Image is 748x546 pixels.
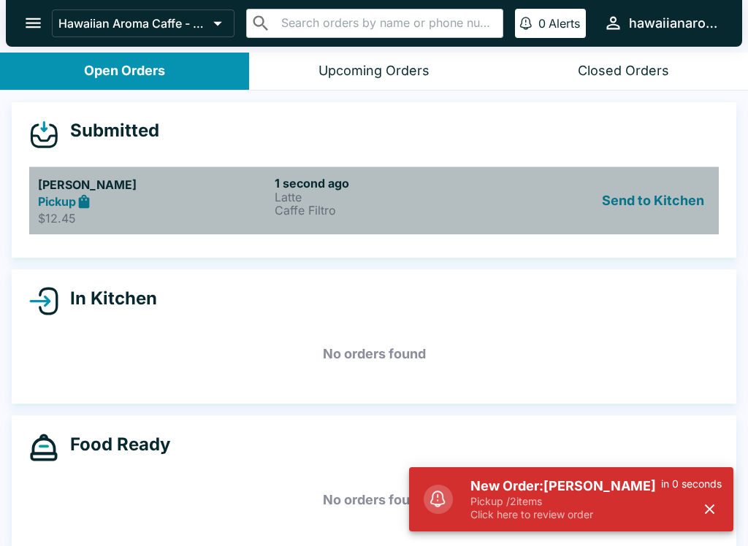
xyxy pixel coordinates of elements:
[58,16,207,31] p: Hawaiian Aroma Caffe - Waikiki Beachcomber
[15,4,52,42] button: open drawer
[629,15,719,32] div: hawaiianaromacaffe
[29,328,719,380] h5: No orders found
[275,176,505,191] h6: 1 second ago
[29,474,719,526] h5: No orders found
[38,211,269,226] p: $12.45
[549,16,580,31] p: Alerts
[58,434,170,455] h4: Food Ready
[38,176,269,193] h5: [PERSON_NAME]
[318,63,430,80] div: Upcoming Orders
[275,191,505,204] p: Latte
[84,63,165,80] div: Open Orders
[275,204,505,217] p: Caffe Filtro
[29,166,719,235] a: [PERSON_NAME]Pickup$12.451 second agoLatteCaffe FiltroSend to Kitchen
[598,7,725,39] button: hawaiianaromacaffe
[538,16,546,31] p: 0
[277,13,497,34] input: Search orders by name or phone number
[52,9,234,37] button: Hawaiian Aroma Caffe - Waikiki Beachcomber
[58,288,157,309] h4: In Kitchen
[38,194,76,209] strong: Pickup
[578,63,669,80] div: Closed Orders
[596,176,710,226] button: Send to Kitchen
[661,477,722,491] p: in 0 seconds
[470,477,661,495] h5: New Order: [PERSON_NAME]
[470,495,661,508] p: Pickup / 2 items
[58,120,159,142] h4: Submitted
[470,508,661,521] p: Click here to review order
